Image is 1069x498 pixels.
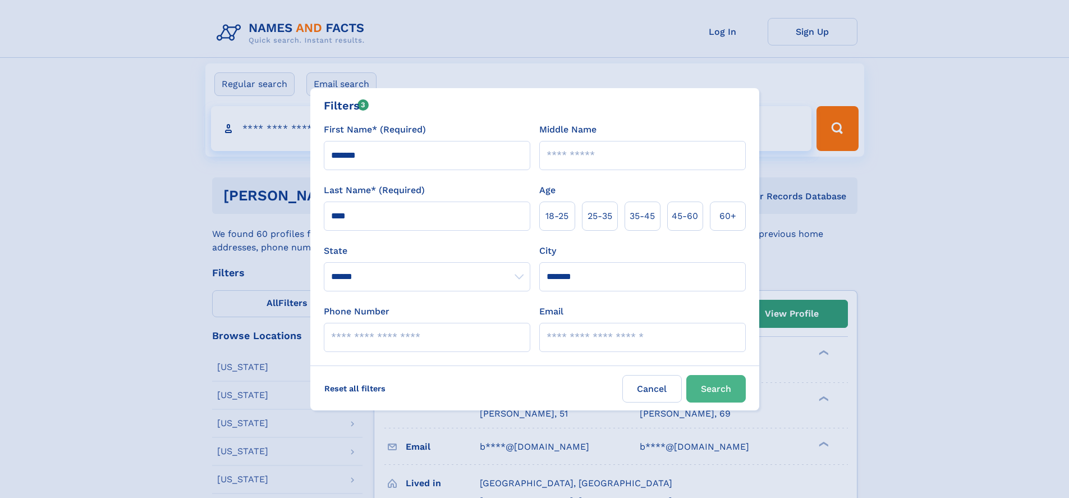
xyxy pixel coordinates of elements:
[539,244,556,258] label: City
[317,375,393,402] label: Reset all filters
[539,305,563,318] label: Email
[588,209,612,223] span: 25‑35
[324,244,530,258] label: State
[324,184,425,197] label: Last Name* (Required)
[324,305,389,318] label: Phone Number
[324,97,369,114] div: Filters
[545,209,568,223] span: 18‑25
[539,123,597,136] label: Middle Name
[630,209,655,223] span: 35‑45
[622,375,682,403] label: Cancel
[686,375,746,403] button: Search
[672,209,698,223] span: 45‑60
[324,123,426,136] label: First Name* (Required)
[539,184,556,197] label: Age
[719,209,736,223] span: 60+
